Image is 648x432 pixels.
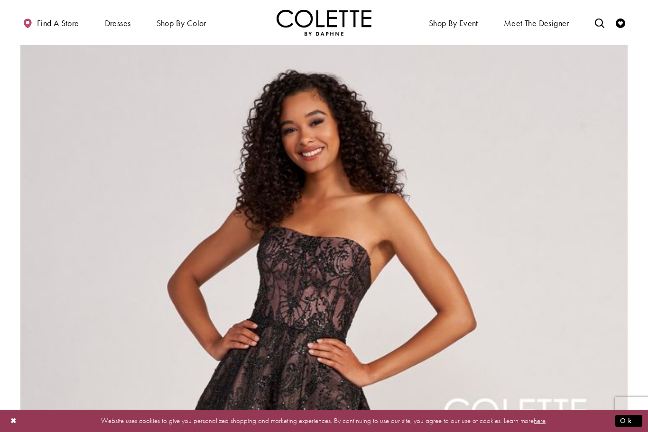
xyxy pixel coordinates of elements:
[102,9,133,36] span: Dresses
[592,9,607,36] a: Toggle search
[6,413,22,429] button: Close Dialog
[504,18,569,28] span: Meet the designer
[613,9,628,36] a: Check Wishlist
[105,18,131,28] span: Dresses
[277,9,371,36] img: Colette by Daphne
[277,9,371,36] a: Visit Home Page
[534,416,546,425] a: here
[615,415,642,427] button: Submit Dialog
[154,9,209,36] span: Shop by color
[429,18,478,28] span: Shop By Event
[501,9,572,36] a: Meet the designer
[157,18,206,28] span: Shop by color
[37,18,79,28] span: Find a store
[20,9,81,36] a: Find a store
[426,9,481,36] span: Shop By Event
[68,414,580,427] p: Website uses cookies to give you personalized shopping and marketing experiences. By continuing t...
